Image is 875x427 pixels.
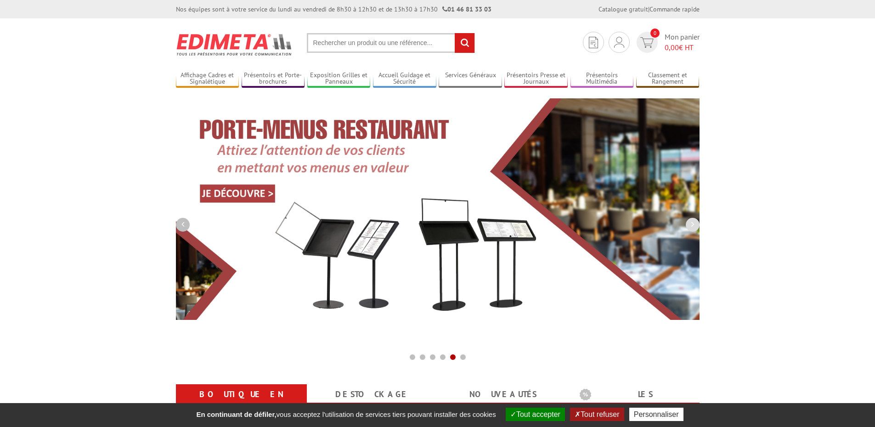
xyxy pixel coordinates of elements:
span: 0,00 [665,43,679,52]
span: 0 [650,28,660,38]
a: Accueil Guidage et Sécurité [373,71,436,86]
a: Présentoirs Presse et Journaux [504,71,568,86]
a: Boutique en ligne [187,386,296,419]
button: Tout refuser [570,408,624,421]
a: Les promotions [580,386,689,419]
b: Les promotions [580,386,694,404]
strong: En continuant de défiler, [196,410,276,418]
span: Mon panier [665,32,700,53]
img: devis rapide [589,37,598,48]
input: rechercher [455,33,474,53]
strong: 01 46 81 33 03 [442,5,491,13]
div: | [598,5,700,14]
div: Nos équipes sont à votre service du lundi au vendredi de 8h30 à 12h30 et de 13h30 à 17h30 [176,5,491,14]
input: Rechercher un produit ou une référence... [307,33,475,53]
a: Services Généraux [439,71,502,86]
a: Exposition Grilles et Panneaux [307,71,371,86]
span: € HT [665,42,700,53]
a: Affichage Cadres et Signalétique [176,71,239,86]
a: Présentoirs Multimédia [570,71,634,86]
a: Commande rapide [649,5,700,13]
a: nouveautés [449,386,558,403]
span: vous acceptez l'utilisation de services tiers pouvant installer des cookies [192,410,500,418]
a: Catalogue gratuit [598,5,648,13]
a: Présentoirs et Porte-brochures [242,71,305,86]
a: Classement et Rangement [636,71,700,86]
img: devis rapide [614,37,624,48]
a: Destockage [318,386,427,403]
button: Tout accepter [506,408,565,421]
img: Présentoir, panneau, stand - Edimeta - PLV, affichage, mobilier bureau, entreprise [176,28,293,62]
button: Personnaliser (fenêtre modale) [629,408,683,421]
img: devis rapide [640,37,654,48]
a: devis rapide 0 Mon panier 0,00€ HT [634,32,700,53]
